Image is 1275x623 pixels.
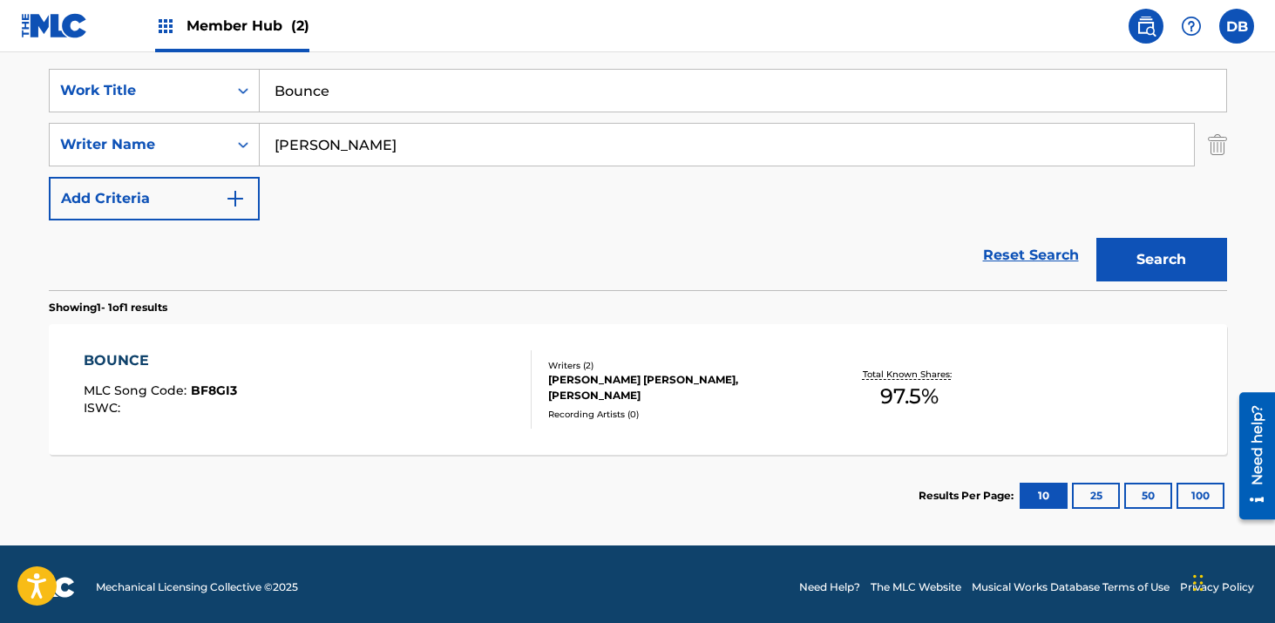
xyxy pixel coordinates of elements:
div: Writers ( 2 ) [548,359,811,372]
img: Top Rightsholders [155,16,176,37]
img: 9d2ae6d4665cec9f34b9.svg [225,188,246,209]
img: help [1181,16,1202,37]
a: Need Help? [799,579,860,595]
span: BF8GI3 [191,383,237,398]
span: MLC Song Code : [84,383,191,398]
p: Results Per Page: [919,488,1018,504]
a: The MLC Website [871,579,961,595]
img: search [1136,16,1156,37]
div: Recording Artists ( 0 ) [548,408,811,421]
button: Add Criteria [49,177,260,220]
p: Showing 1 - 1 of 1 results [49,300,167,315]
a: BOUNCEMLC Song Code:BF8GI3ISWC:Writers (2)[PERSON_NAME] [PERSON_NAME], [PERSON_NAME]Recording Art... [49,324,1227,455]
button: 100 [1177,483,1224,509]
a: Public Search [1129,9,1163,44]
span: Member Hub [187,16,309,36]
a: Privacy Policy [1180,579,1254,595]
iframe: Chat Widget [1188,539,1275,623]
form: Search Form [49,69,1227,290]
div: User Menu [1219,9,1254,44]
div: Drag [1193,557,1204,609]
span: ISWC : [84,400,125,416]
div: Help [1174,9,1209,44]
img: Delete Criterion [1208,123,1227,166]
button: 25 [1072,483,1120,509]
button: 50 [1124,483,1172,509]
a: Musical Works Database Terms of Use [972,579,1170,595]
span: 97.5 % [880,381,939,412]
span: (2) [291,17,309,34]
button: Search [1096,238,1227,281]
span: Mechanical Licensing Collective © 2025 [96,579,298,595]
a: Reset Search [974,236,1088,274]
iframe: Resource Center [1226,386,1275,526]
button: 10 [1020,483,1068,509]
div: [PERSON_NAME] [PERSON_NAME], [PERSON_NAME] [548,372,811,403]
img: MLC Logo [21,13,88,38]
div: BOUNCE [84,350,237,371]
div: Work Title [60,80,217,101]
p: Total Known Shares: [863,368,956,381]
div: Writer Name [60,134,217,155]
